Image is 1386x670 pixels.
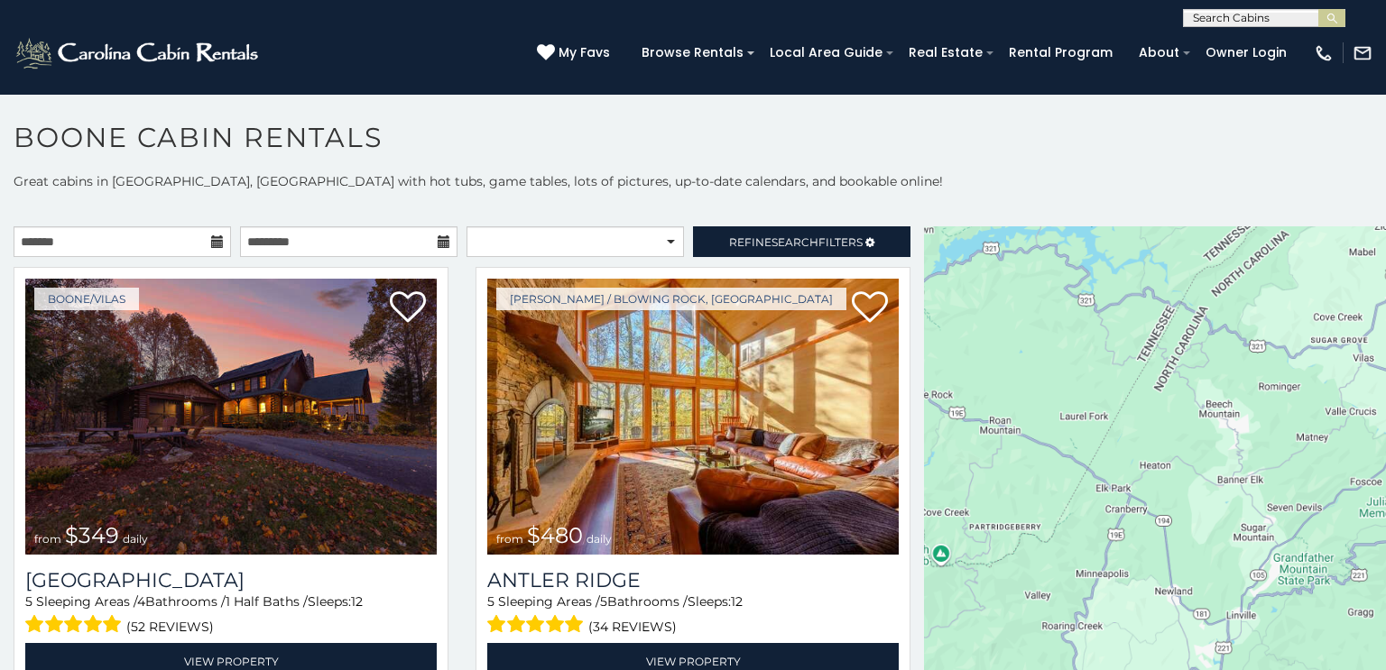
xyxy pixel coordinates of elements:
[852,289,888,327] a: Add to favorites
[729,235,863,249] span: Refine Filters
[1197,39,1296,67] a: Owner Login
[527,522,583,548] span: $480
[1130,39,1188,67] a: About
[25,568,437,592] a: [GEOGRAPHIC_DATA]
[25,568,437,592] h3: Diamond Creek Lodge
[496,532,523,546] span: from
[65,522,119,548] span: $349
[761,39,892,67] a: Local Area Guide
[587,532,612,546] span: daily
[600,593,607,610] span: 5
[137,593,145,610] span: 4
[633,39,753,67] a: Browse Rentals
[487,593,494,610] span: 5
[537,43,614,63] a: My Favs
[487,279,899,555] a: from $480 daily
[588,615,677,638] span: (34 reviews)
[14,35,263,71] img: White-1-2.png
[487,592,899,638] div: Sleeping Areas / Bathrooms / Sleeps:
[487,568,899,592] a: Antler Ridge
[559,43,610,62] span: My Favs
[25,592,437,638] div: Sleeping Areas / Bathrooms / Sleeps:
[25,279,437,555] img: 1756500887_thumbnail.jpeg
[390,289,426,327] a: Add to favorites
[731,593,743,610] span: 12
[487,279,899,555] img: 1714397585_thumbnail.jpeg
[1314,43,1334,63] img: phone-regular-white.png
[351,593,363,610] span: 12
[1000,39,1122,67] a: Rental Program
[496,288,846,310] a: [PERSON_NAME] / Blowing Rock, [GEOGRAPHIC_DATA]
[34,532,61,546] span: from
[226,593,308,610] span: 1 Half Baths /
[693,226,910,257] a: RefineSearchFilters
[772,235,818,249] span: Search
[25,279,437,555] a: from $349 daily
[126,615,214,638] span: (52 reviews)
[34,288,139,310] a: Boone/Vilas
[1353,43,1372,63] img: mail-regular-white.png
[25,593,32,610] span: 5
[900,39,992,67] a: Real Estate
[123,532,148,546] span: daily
